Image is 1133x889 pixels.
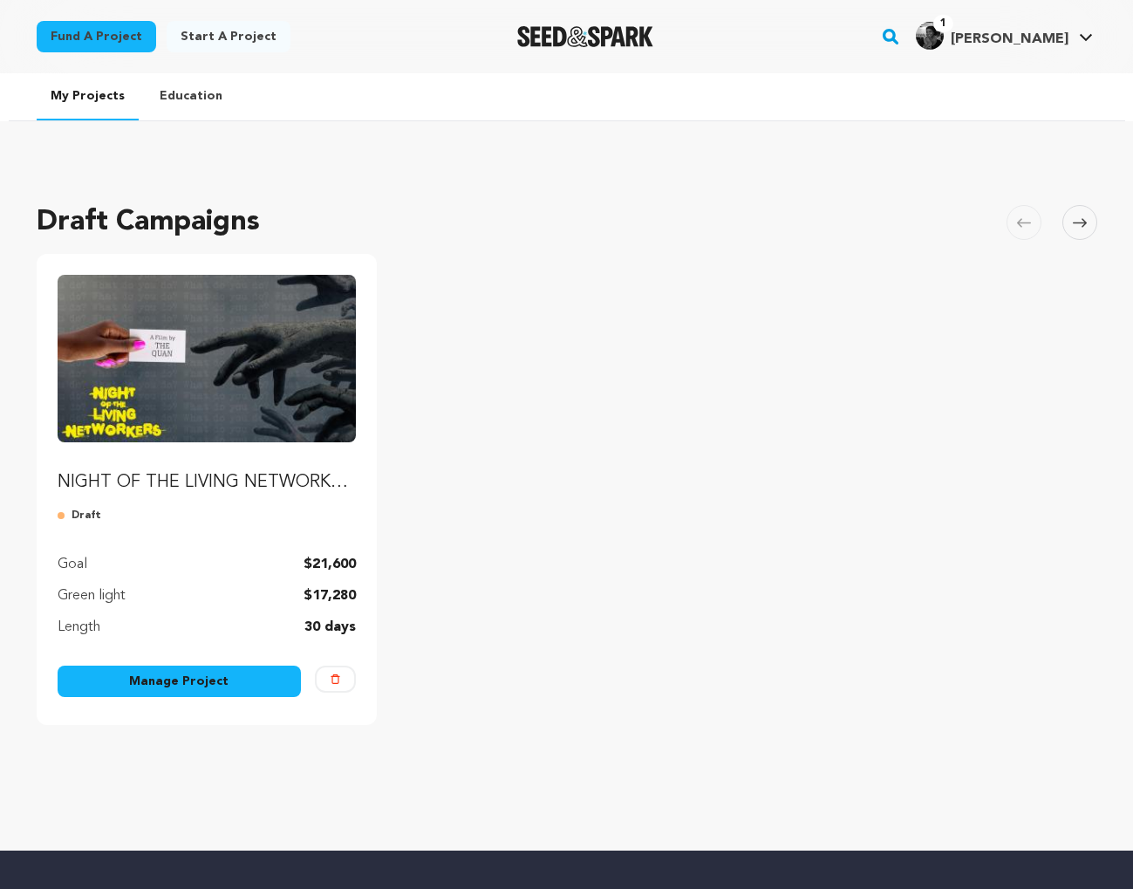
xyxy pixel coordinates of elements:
a: Fund a project [37,21,156,52]
a: Start a project [167,21,290,52]
a: Manage Project [58,666,302,697]
a: Seed&Spark Homepage [517,26,654,47]
div: Quan L.'s Profile [916,22,1068,50]
a: My Projects [37,73,139,120]
a: Fund NIGHT OF THE LIVING NETWORKERS - SHORT FILM [58,275,357,495]
span: [PERSON_NAME] [951,32,1068,46]
span: Quan L.'s Profile [912,18,1096,55]
p: Goal [58,554,87,575]
img: Seed&Spark Logo Dark Mode [517,26,654,47]
img: trash-empty.svg [331,674,340,684]
img: submitted-for-review.svg [58,509,72,523]
p: NIGHT OF THE LIVING NETWORKERS - SHORT FILM [58,470,357,495]
p: $17,280 [304,585,356,606]
a: Education [146,73,236,119]
a: Quan L.'s Profile [912,18,1096,50]
p: 30 days [304,617,356,638]
p: Green light [58,585,126,606]
span: 1 [933,15,953,32]
p: $21,600 [304,554,356,575]
h2: Draft Campaigns [37,202,260,243]
p: Draft [58,509,357,523]
img: cc6a9f5a1d81e0c9.jpg [916,22,944,50]
p: Length [58,617,100,638]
